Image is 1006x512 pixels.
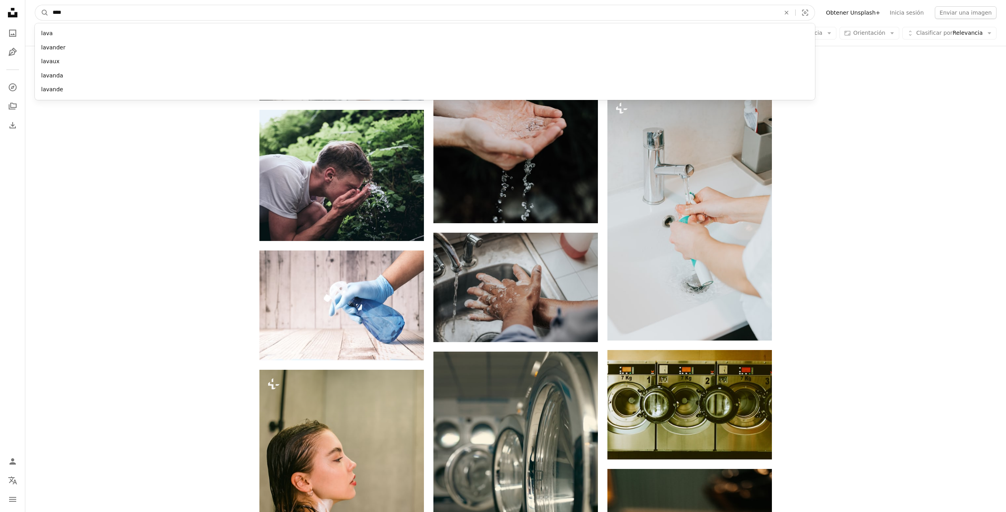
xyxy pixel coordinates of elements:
[35,55,815,69] div: lavaux
[607,401,772,408] a: una fila de lavadoras frente a una fila de secadoras
[607,350,772,459] img: una fila de lavadoras frente a una fila de secadoras
[433,471,598,478] a: Una fila de lavadoras plateadas y negras
[821,6,885,19] a: Obtener Unsplash+
[259,302,424,309] a: persona sosteniendo una taza de cerámica blanca
[840,27,899,40] button: Orientación
[35,41,815,55] div: lavander
[35,26,815,41] div: lava
[902,27,997,40] button: Clasificar porRelevancia
[5,117,21,133] a: Historial de descargas
[607,214,772,221] a: Una persona se está lavando las manos en un fregadero
[853,30,885,36] span: Orientación
[259,172,424,179] a: hombre lavándose la cara
[5,79,21,95] a: Explorar
[433,233,598,342] img: Persona con camisa blanca lavándose las manos
[5,25,21,41] a: Fotos
[916,30,953,36] span: Clasificar por
[259,489,424,496] a: Una mujer en un baño con una toalla al hombro
[885,6,928,19] a: Inicia sesión
[259,110,424,241] img: hombre lavándose la cara
[935,6,997,19] button: Enviar una imagen
[607,94,772,341] img: Una persona se está lavando las manos en un fregadero
[5,5,21,22] a: Inicio — Unsplash
[5,98,21,114] a: Colecciones
[5,472,21,488] button: Idioma
[433,284,598,291] a: Persona con camisa blanca lavándose las manos
[35,5,49,20] button: Buscar en Unsplash
[916,29,983,37] span: Relevancia
[433,96,598,103] a: gota de agua en la mano de la persona
[35,5,815,21] form: Encuentra imágenes en todo el sitio
[259,250,424,360] img: persona sosteniendo una taza de cerámica blanca
[5,44,21,60] a: Ilustraciones
[35,69,815,83] div: lavanda
[796,5,815,20] button: Búsqueda visual
[5,491,21,507] button: Menú
[5,454,21,469] a: Iniciar sesión / Registrarse
[35,83,815,97] div: lavande
[778,5,795,20] button: Borrar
